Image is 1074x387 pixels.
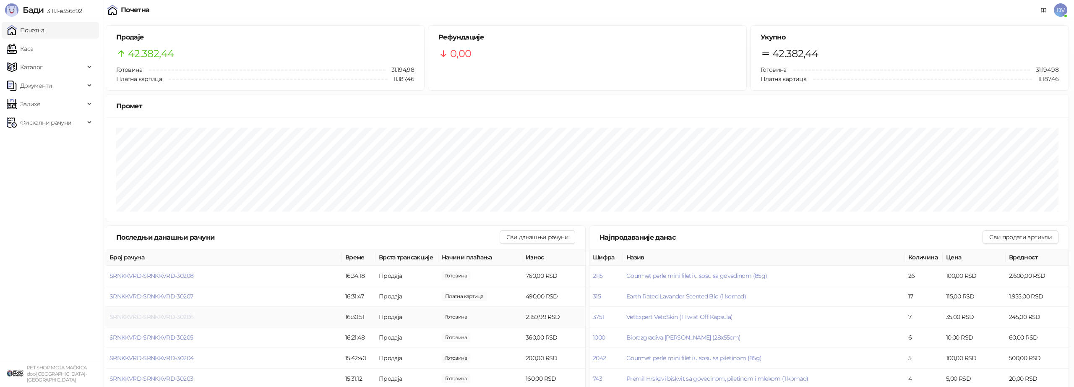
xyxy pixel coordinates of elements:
[442,353,470,363] span: 200,00
[342,348,375,369] td: 15:42:40
[375,286,438,307] td: Продаја
[1054,3,1067,17] span: DV
[116,32,414,42] h5: Продаје
[623,249,905,266] th: Назив
[943,307,1006,327] td: 35,00 RSD
[388,74,414,84] span: 11.187,46
[943,286,1006,307] td: 115,00 RSD
[109,272,193,280] button: SRNKKVRD-SRNKKVRD-30208
[442,374,470,383] span: 160,00
[522,286,585,307] td: 490,00 RSD
[27,365,87,383] small: PET SHOP MOJA MAČKICA doo [GEOGRAPHIC_DATA]-[GEOGRAPHIC_DATA]
[761,66,787,73] span: Готовина
[116,101,1058,111] div: Промет
[44,7,82,15] span: 3.11.1-e356c92
[5,3,18,17] img: Logo
[438,32,736,42] h5: Рефундације
[375,348,438,369] td: Продаја
[23,5,44,15] span: Бади
[342,327,375,348] td: 16:21:48
[386,65,414,74] span: 31.194,98
[106,249,342,266] th: Број рачуна
[20,96,40,112] span: Залихе
[626,375,808,382] button: Premil Hrskavi biskvit sa govedinom, piletinom i mlekom (1 komad)
[593,272,602,280] button: 2115
[943,327,1006,348] td: 10,00 RSD
[589,249,623,266] th: Шифра
[761,75,806,83] span: Платна картица
[983,230,1058,244] button: Сви продати артикли
[1006,307,1069,327] td: 245,00 RSD
[626,313,733,321] button: VetExpert VetoSkin (1 Twist Off Kapsula)
[905,249,943,266] th: Количина
[1006,286,1069,307] td: 1.955,00 RSD
[116,232,500,243] div: Последњи данашњи рачуни
[442,292,487,301] span: 490,00
[109,375,193,382] button: SRNKKVRD-SRNKKVRD-30203
[600,232,983,243] div: Најпродаваније данас
[522,327,585,348] td: 360,00 RSD
[593,334,605,341] button: 1000
[442,271,470,280] span: 760,00
[375,307,438,327] td: Продаја
[522,249,585,266] th: Износ
[375,249,438,266] th: Врста трансакције
[1006,266,1069,286] td: 2.600,00 RSD
[128,46,174,62] span: 42.382,44
[109,334,193,341] button: SRNKKVRD-SRNKKVRD-30205
[905,266,943,286] td: 26
[442,312,470,322] span: 2.159,99
[442,333,470,342] span: 360,00
[626,272,767,280] span: Gourmet perle mini fileti u sosu sa govedinom (85g)
[20,77,52,94] span: Документи
[593,354,606,362] button: 2042
[905,348,943,369] td: 5
[121,7,150,13] div: Почетна
[109,354,193,362] button: SRNKKVRD-SRNKKVRD-30204
[375,266,438,286] td: Продаја
[342,249,375,266] th: Време
[905,327,943,348] td: 6
[116,75,162,83] span: Платна картица
[1006,348,1069,369] td: 500,00 RSD
[943,266,1006,286] td: 100,00 RSD
[20,114,71,131] span: Фискални рачуни
[450,46,471,62] span: 0,00
[626,354,761,362] span: Gourmet perle mini fileti u sosu sa piletinom (85g)
[109,313,193,321] button: SRNKKVRD-SRNKKVRD-30206
[626,293,746,300] button: Earth Rated Lavander Scented Bio (1 komad)
[342,286,375,307] td: 16:31:47
[522,266,585,286] td: 760,00 RSD
[905,286,943,307] td: 17
[109,293,193,300] button: SRNKKVRD-SRNKKVRD-30207
[342,266,375,286] td: 16:34:18
[626,334,740,341] button: Biorazgradiva [PERSON_NAME] (28x55cm)
[943,348,1006,369] td: 100,00 RSD
[1006,327,1069,348] td: 60,00 RSD
[375,327,438,348] td: Продаја
[943,249,1006,266] th: Цена
[522,348,585,369] td: 200,00 RSD
[1037,3,1051,17] a: Документација
[761,32,1058,42] h5: Укупно
[500,230,575,244] button: Сви данашњи рачуни
[20,59,43,76] span: Каталог
[593,375,602,382] button: 743
[116,66,142,73] span: Готовина
[593,293,601,300] button: 315
[342,307,375,327] td: 16:30:51
[772,46,818,62] span: 42.382,44
[1030,65,1058,74] span: 31.194,98
[7,22,44,39] a: Почетна
[1006,249,1069,266] th: Вредност
[438,249,522,266] th: Начини плаћања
